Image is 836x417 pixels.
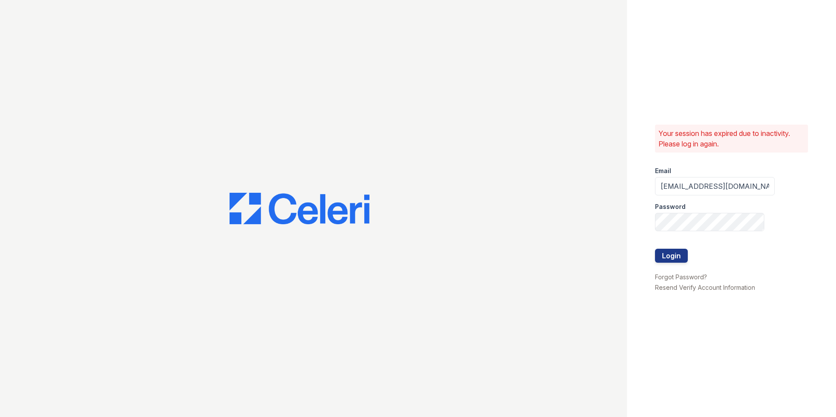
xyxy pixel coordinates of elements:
[230,193,369,224] img: CE_Logo_Blue-a8612792a0a2168367f1c8372b55b34899dd931a85d93a1a3d3e32e68fde9ad4.png
[655,167,671,175] label: Email
[658,128,805,149] p: Your session has expired due to inactivity. Please log in again.
[655,273,707,281] a: Forgot Password?
[655,249,688,263] button: Login
[655,284,755,291] a: Resend Verify Account Information
[655,202,686,211] label: Password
